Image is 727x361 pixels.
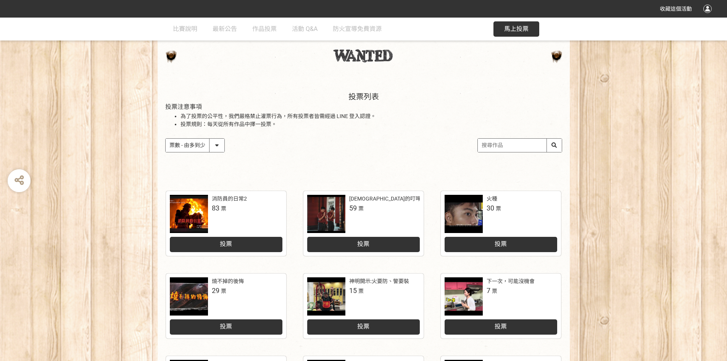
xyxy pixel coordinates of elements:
div: 消防員的日常2 [212,195,247,203]
span: 馬上投票 [504,25,529,32]
li: 為了投票的公平性，我們嚴格禁止灌票行為，所有投票者皆需經過 LINE 登入認證。 [181,112,562,120]
span: 投票 [220,240,232,248]
a: [DEMOGRAPHIC_DATA]的叮嚀：人離火要熄，住警器不離59票投票 [303,191,424,256]
span: 15 [349,287,357,295]
a: 火種30票投票 [441,191,561,256]
span: 投票 [220,323,232,330]
span: 票 [358,288,364,294]
a: 燒不掉的後悔29票投票 [166,274,286,338]
span: 作品投票 [252,25,277,32]
a: 作品投票 [252,18,277,40]
span: 票 [221,206,226,212]
span: 投票 [495,240,507,248]
div: 下一次，可能沒機會 [487,277,535,285]
span: 防火宣導免費資源 [333,25,382,32]
a: 下一次，可能沒機會7票投票 [441,274,561,338]
span: 30 [487,204,494,212]
span: 29 [212,287,219,295]
li: 投票規則：每天從所有作品中擇一投票。 [181,120,562,128]
button: 馬上投票 [493,21,539,37]
a: 防火宣導免費資源 [333,18,382,40]
div: 燒不掉的後悔 [212,277,244,285]
a: 最新公告 [213,18,237,40]
span: 票 [221,288,226,294]
a: 消防員的日常283票投票 [166,191,286,256]
span: 投票 [357,240,369,248]
span: 最新公告 [213,25,237,32]
span: 票 [496,206,501,212]
span: 活動 Q&A [292,25,318,32]
span: 票 [492,288,497,294]
a: 活動 Q&A [292,18,318,40]
span: 票 [358,206,364,212]
span: 83 [212,204,219,212]
span: 收藏這個活動 [660,6,692,12]
span: 投票 [357,323,369,330]
a: 比賽說明 [173,18,197,40]
a: 神明開示:火要防、警要裝15票投票 [303,274,424,338]
span: 投票 [495,323,507,330]
div: [DEMOGRAPHIC_DATA]的叮嚀：人離火要熄，住警器不離 [349,195,485,203]
span: 59 [349,204,357,212]
span: 投票注意事項 [165,103,202,110]
span: 比賽說明 [173,25,197,32]
div: 火種 [487,195,497,203]
span: 7 [487,287,490,295]
div: 神明開示:火要防、警要裝 [349,277,409,285]
input: 搜尋作品 [478,139,562,152]
h1: 投票列表 [165,92,562,101]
